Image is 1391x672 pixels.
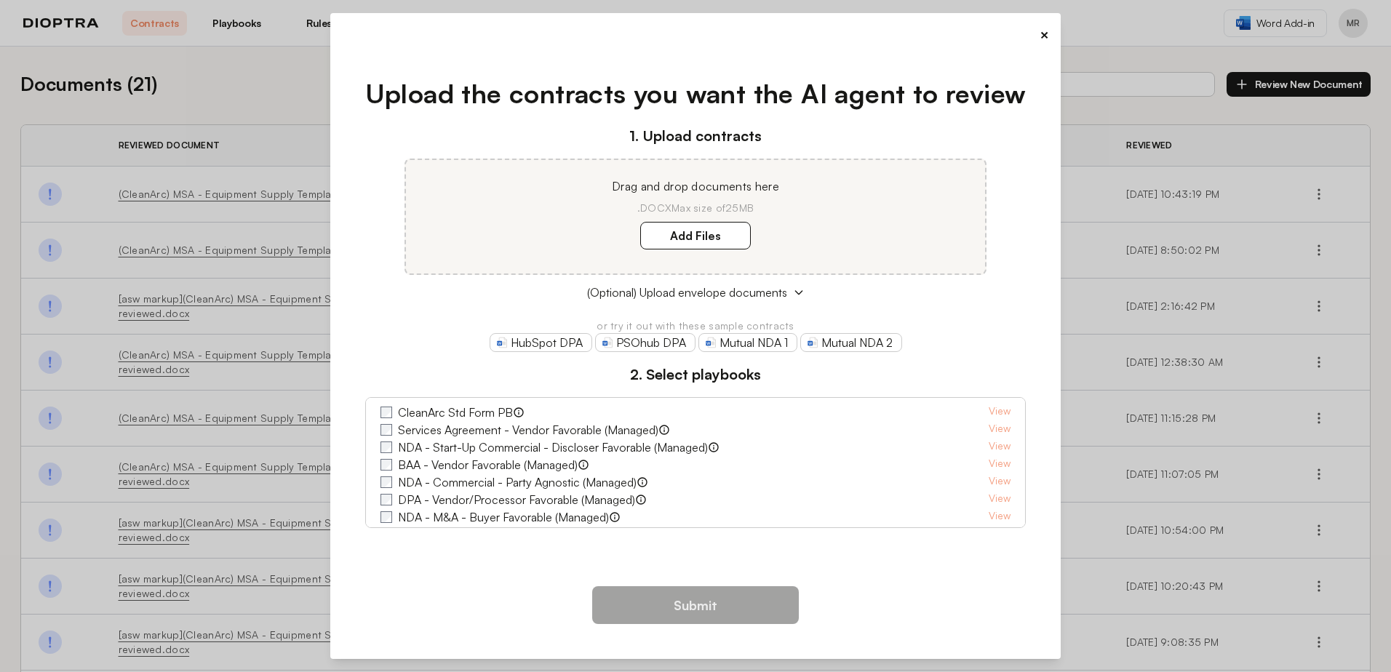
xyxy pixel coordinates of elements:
[365,125,1027,147] h3: 1. Upload contracts
[989,421,1011,439] a: View
[398,508,609,526] label: NDA - M&A - Buyer Favorable (Managed)
[398,526,730,543] label: Services Agreement - Customer Review of Vendor Form (Market)
[490,333,592,352] a: HubSpot DPA
[398,456,578,473] label: BAA - Vendor Favorable (Managed)
[989,508,1011,526] a: View
[640,222,751,249] label: Add Files
[592,586,799,624] button: Submit
[365,364,1027,385] h3: 2. Select playbooks
[587,284,787,301] span: (Optional) Upload envelope documents
[989,439,1011,456] a: View
[800,333,902,352] a: Mutual NDA 2
[698,333,797,352] a: Mutual NDA 1
[989,526,1011,543] a: View
[365,319,1027,333] p: or try it out with these sample contracts
[989,456,1011,473] a: View
[423,177,968,195] p: Drag and drop documents here
[365,74,1027,113] h1: Upload the contracts you want the AI agent to review
[398,491,635,508] label: DPA - Vendor/Processor Favorable (Managed)
[989,473,1011,491] a: View
[398,439,708,456] label: NDA - Start-Up Commercial - Discloser Favorable (Managed)
[989,491,1011,508] a: View
[398,404,513,421] label: CleanArc Std Form PB
[595,333,695,352] a: PSOhub DPA
[398,421,658,439] label: Services Agreement - Vendor Favorable (Managed)
[989,404,1011,421] a: View
[365,284,1027,301] button: (Optional) Upload envelope documents
[398,473,637,491] label: NDA - Commercial - Party Agnostic (Managed)
[423,201,968,215] p: .DOCX Max size of 25MB
[1040,25,1049,45] button: ×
